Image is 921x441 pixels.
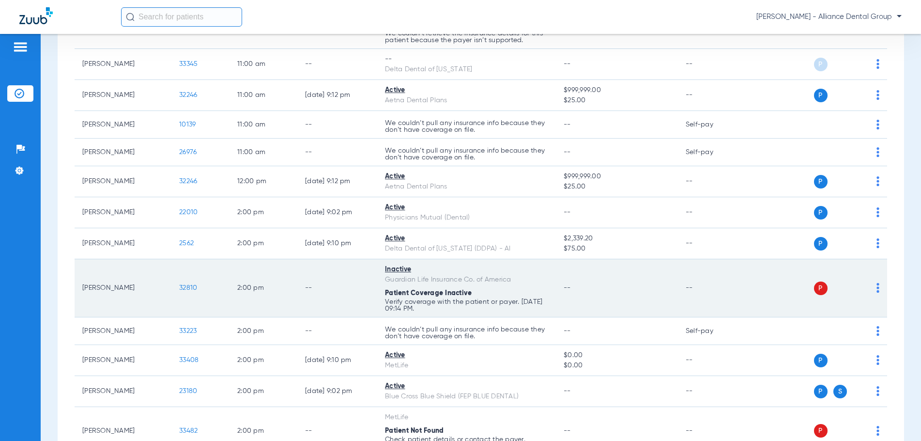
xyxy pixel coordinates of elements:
[564,149,571,156] span: --
[179,121,196,128] span: 10139
[678,166,743,197] td: --
[385,244,548,254] div: Delta Dental of [US_STATE] (DDPA) - AI
[814,282,828,295] span: P
[678,111,743,139] td: Self-pay
[230,317,297,345] td: 2:00 PM
[876,90,879,100] img: group-dot-blue.svg
[564,85,670,95] span: $999,999.00
[385,381,548,392] div: Active
[230,259,297,317] td: 2:00 PM
[814,385,828,398] span: P
[814,206,828,220] span: P
[385,265,548,275] div: Inactive
[385,350,548,361] div: Active
[564,209,571,216] span: --
[564,284,571,291] span: --
[230,80,297,111] td: 11:00 AM
[678,376,743,407] td: --
[678,139,743,166] td: Self-pay
[833,385,847,398] span: S
[385,392,548,402] div: Blue Cross Blue Shield (FEP BLUE DENTAL)
[179,209,198,216] span: 22010
[75,139,171,166] td: [PERSON_NAME]
[230,49,297,80] td: 11:00 AM
[297,166,377,197] td: [DATE] 9:12 PM
[564,244,670,254] span: $75.00
[75,345,171,376] td: [PERSON_NAME]
[385,147,548,161] p: We couldn’t pull any insurance info because they don’t have coverage on file.
[179,149,197,156] span: 26976
[678,345,743,376] td: --
[564,361,670,371] span: $0.00
[678,317,743,345] td: Self-pay
[75,317,171,345] td: [PERSON_NAME]
[564,172,670,182] span: $999,999.00
[814,175,828,189] span: P
[876,326,879,336] img: group-dot-blue.svg
[297,228,377,259] td: [DATE] 9:10 PM
[876,283,879,293] img: group-dot-blue.svg
[876,355,879,365] img: group-dot-blue.svg
[179,328,197,334] span: 33223
[814,89,828,102] span: P
[179,240,194,247] span: 2562
[385,234,548,244] div: Active
[564,61,571,67] span: --
[678,197,743,228] td: --
[814,424,828,438] span: P
[297,197,377,228] td: [DATE] 9:02 PM
[385,85,548,95] div: Active
[179,92,197,98] span: 32246
[876,59,879,69] img: group-dot-blue.svg
[385,54,548,64] div: --
[126,13,135,21] img: Search Icon
[297,376,377,407] td: [DATE] 9:02 PM
[564,182,670,192] span: $25.00
[75,80,171,111] td: [PERSON_NAME]
[230,111,297,139] td: 11:00 AM
[297,259,377,317] td: --
[876,386,879,396] img: group-dot-blue.svg
[876,120,879,129] img: group-dot-blue.svg
[179,357,199,363] span: 33408
[564,427,571,434] span: --
[297,49,377,80] td: --
[230,166,297,197] td: 12:00 PM
[385,213,548,223] div: Physicians Mutual (Dental)
[75,228,171,259] td: [PERSON_NAME]
[876,147,879,157] img: group-dot-blue.svg
[814,237,828,251] span: P
[385,326,548,340] p: We couldn’t pull any insurance info because they don’t have coverage on file.
[756,12,902,22] span: [PERSON_NAME] - Alliance Dental Group
[75,197,171,228] td: [PERSON_NAME]
[297,317,377,345] td: --
[385,120,548,133] p: We couldn’t pull any insurance info because they don’t have coverage on file.
[385,290,472,297] span: Patient Coverage Inactive
[385,172,548,182] div: Active
[179,427,198,434] span: 33482
[297,139,377,166] td: --
[385,299,548,312] p: Verify coverage with the patient or payer. [DATE] 09:14 PM.
[297,80,377,111] td: [DATE] 9:12 PM
[564,328,571,334] span: --
[179,61,198,67] span: 33345
[385,361,548,371] div: MetLife
[121,7,242,27] input: Search for patients
[297,111,377,139] td: --
[678,49,743,80] td: --
[564,121,571,128] span: --
[564,350,670,361] span: $0.00
[385,427,444,434] span: Patient Not Found
[13,41,28,53] img: hamburger-icon
[385,275,548,285] div: Guardian Life Insurance Co. of America
[678,259,743,317] td: --
[75,111,171,139] td: [PERSON_NAME]
[564,388,571,394] span: --
[678,228,743,259] td: --
[385,30,548,44] p: We couldn’t retrieve the insurance details for this patient because the payer isn’t supported.
[75,376,171,407] td: [PERSON_NAME]
[564,234,670,244] span: $2,339.20
[179,284,197,291] span: 32810
[230,376,297,407] td: 2:00 PM
[876,238,879,248] img: group-dot-blue.svg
